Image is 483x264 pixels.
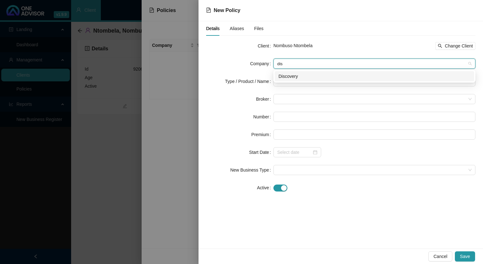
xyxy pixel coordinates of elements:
input: Select date [277,149,312,156]
label: Premium [251,129,273,140]
span: Cancel [433,253,447,260]
span: search [438,44,442,48]
span: Save [460,253,470,260]
div: Discovery [275,71,474,81]
span: Files [254,26,264,31]
span: New Policy [214,8,240,13]
label: Client [258,41,273,51]
span: Nombuso Ntombela [273,43,313,48]
button: Cancel [428,251,452,261]
label: Number [253,112,273,122]
div: Discovery [278,73,470,80]
span: Aliases [230,26,244,31]
button: Save [455,251,475,261]
label: Start Date [249,147,273,157]
span: Details [206,26,220,31]
label: New Business Type [230,165,273,175]
label: Broker [256,94,273,104]
label: Company [250,59,273,69]
span: file-text [206,8,211,13]
button: Change Client [435,42,475,50]
span: Change Client [445,42,473,49]
label: Type / Product / Name [225,76,273,86]
label: Active [257,183,273,193]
